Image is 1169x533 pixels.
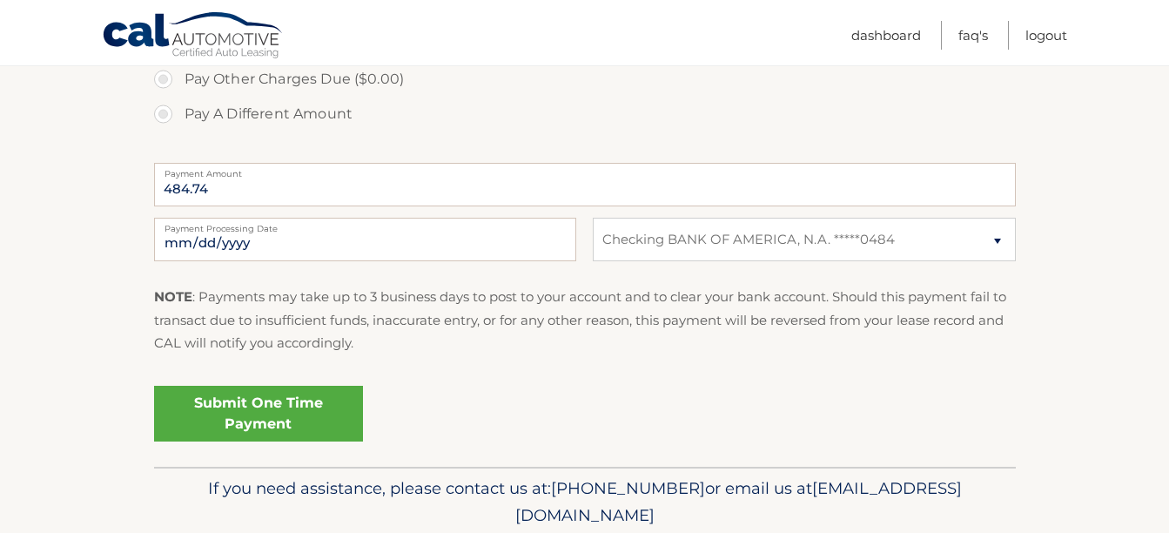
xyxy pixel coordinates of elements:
label: Pay A Different Amount [154,97,1016,132]
a: Cal Automotive [102,11,285,62]
span: [PHONE_NUMBER] [551,478,705,498]
a: Dashboard [851,21,921,50]
label: Pay Other Charges Due ($0.00) [154,62,1016,97]
label: Payment Processing Date [154,218,576,232]
p: If you need assistance, please contact us at: or email us at [165,475,1004,530]
label: Payment Amount [154,163,1016,177]
strong: NOTE [154,288,192,305]
p: : Payments may take up to 3 business days to post to your account and to clear your bank account.... [154,286,1016,354]
a: FAQ's [958,21,988,50]
input: Payment Date [154,218,576,261]
a: Logout [1025,21,1067,50]
a: Submit One Time Payment [154,386,363,442]
input: Payment Amount [154,163,1016,206]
